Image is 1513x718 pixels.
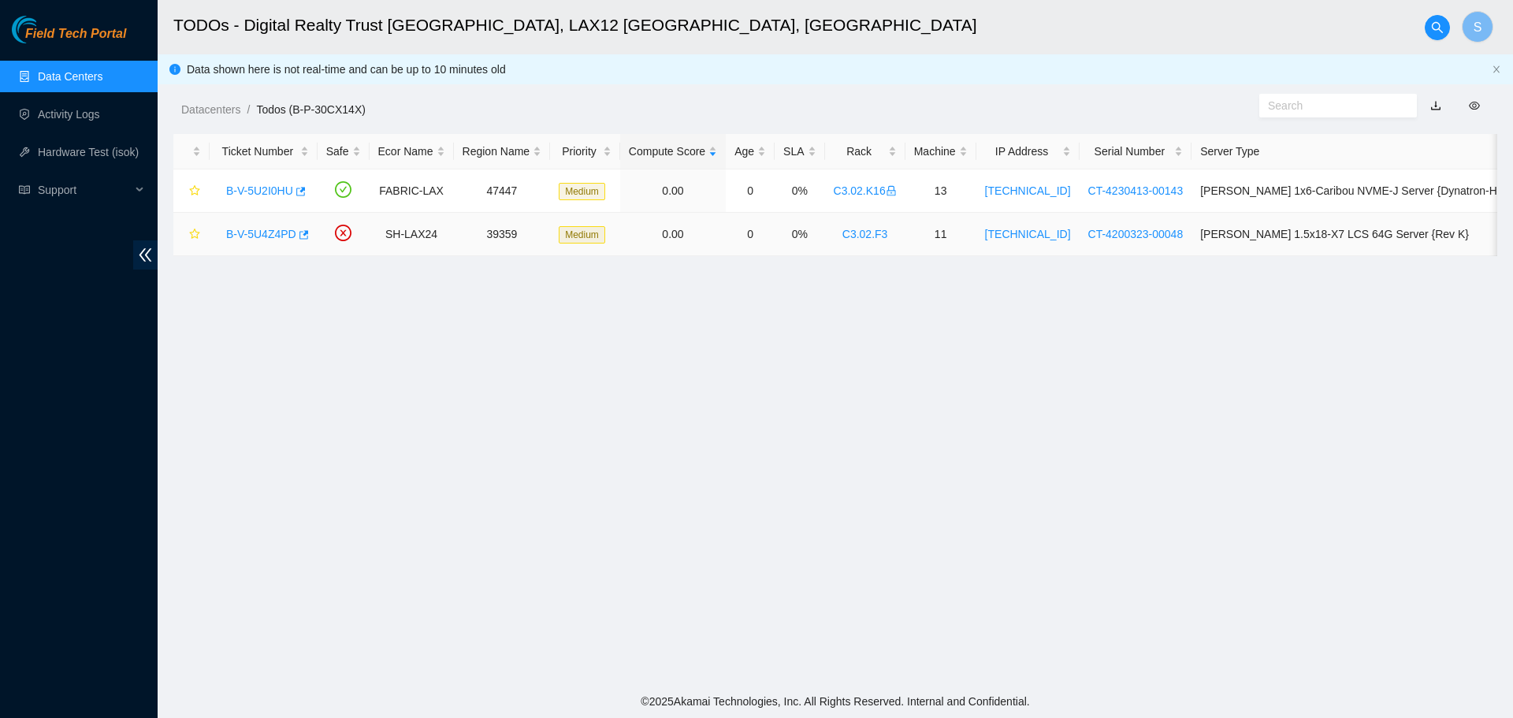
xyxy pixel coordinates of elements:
[905,213,976,256] td: 11
[726,213,775,256] td: 0
[454,213,551,256] td: 39359
[189,229,200,241] span: star
[12,16,80,43] img: Akamai Technologies
[158,685,1513,718] footer: © 2025 Akamai Technologies, Inc. All Rights Reserved. Internal and Confidential.
[1430,99,1441,112] a: download
[1418,93,1453,118] button: download
[1474,17,1482,37] span: S
[1469,100,1480,111] span: eye
[775,169,824,213] td: 0%
[38,108,100,121] a: Activity Logs
[226,184,293,197] a: B-V-5U2I0HU
[620,213,726,256] td: 0.00
[726,169,775,213] td: 0
[25,27,126,42] span: Field Tech Portal
[38,146,139,158] a: Hardware Test (isok)
[886,185,897,196] span: lock
[38,174,131,206] span: Support
[834,184,897,197] a: C3.02.K16lock
[1088,184,1184,197] a: CT-4230413-00143
[559,183,605,200] span: Medium
[985,228,1071,240] a: [TECHNICAL_ID]
[226,228,296,240] a: B-V-5U4Z4PD
[775,213,824,256] td: 0%
[1426,21,1449,34] span: search
[1462,11,1493,43] button: S
[1492,65,1501,75] button: close
[985,184,1071,197] a: [TECHNICAL_ID]
[335,181,351,198] span: check-circle
[842,228,888,240] a: C3.02.F3
[181,103,240,116] a: Datacenters
[559,226,605,244] span: Medium
[182,178,201,203] button: star
[620,169,726,213] td: 0.00
[335,225,351,241] span: close-circle
[370,169,454,213] td: FABRIC-LAX
[454,169,551,213] td: 47447
[1088,228,1184,240] a: CT-4200323-00048
[370,213,454,256] td: SH-LAX24
[38,70,102,83] a: Data Centers
[256,103,366,116] a: Todos (B-P-30CX14X)
[1268,97,1396,114] input: Search
[1425,15,1450,40] button: search
[247,103,250,116] span: /
[905,169,976,213] td: 13
[12,28,126,49] a: Akamai TechnologiesField Tech Portal
[1492,65,1501,74] span: close
[182,221,201,247] button: star
[133,240,158,270] span: double-left
[189,185,200,198] span: star
[19,184,30,195] span: read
